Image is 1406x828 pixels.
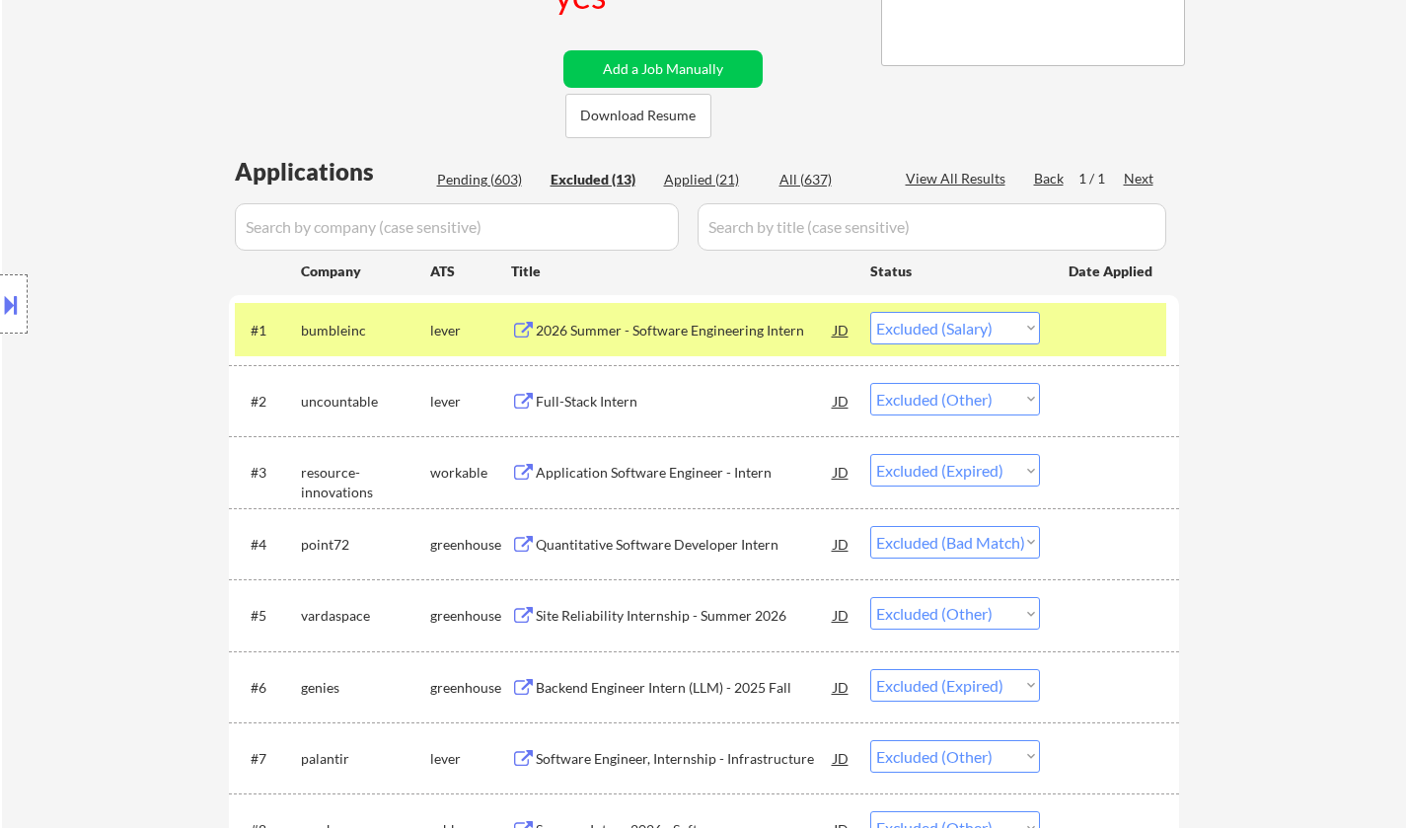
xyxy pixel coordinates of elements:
[1078,169,1124,188] div: 1 / 1
[301,463,430,501] div: resource-innovations
[536,463,834,483] div: Application Software Engineer - Intern
[536,321,834,340] div: 2026 Summer - Software Engineering Intern
[301,321,430,340] div: bumbleinc
[511,262,851,281] div: Title
[565,94,711,138] button: Download Resume
[251,749,285,769] div: #7
[301,749,430,769] div: palantir
[832,526,851,562] div: JD
[251,678,285,698] div: #6
[536,678,834,698] div: Backend Engineer Intern (LLM) - 2025 Fall
[698,203,1166,251] input: Search by title (case sensitive)
[832,383,851,418] div: JD
[563,50,763,88] button: Add a Job Manually
[906,169,1011,188] div: View All Results
[430,678,511,698] div: greenhouse
[870,253,1040,288] div: Status
[1034,169,1066,188] div: Back
[301,606,430,626] div: vardaspace
[551,170,649,189] div: Excluded (13)
[664,170,763,189] div: Applied (21)
[301,535,430,555] div: point72
[536,535,834,555] div: Quantitative Software Developer Intern
[832,597,851,633] div: JD
[536,749,834,769] div: Software Engineer, Internship - Infrastructure
[430,749,511,769] div: lever
[832,740,851,776] div: JD
[832,312,851,347] div: JD
[437,170,536,189] div: Pending (603)
[235,203,679,251] input: Search by company (case sensitive)
[779,170,878,189] div: All (637)
[301,678,430,698] div: genies
[301,392,430,412] div: uncountable
[430,262,511,281] div: ATS
[1124,169,1155,188] div: Next
[536,606,834,626] div: Site Reliability Internship - Summer 2026
[832,669,851,705] div: JD
[832,454,851,489] div: JD
[430,321,511,340] div: lever
[430,463,511,483] div: workable
[301,262,430,281] div: Company
[430,392,511,412] div: lever
[1069,262,1155,281] div: Date Applied
[251,535,285,555] div: #4
[536,392,834,412] div: Full-Stack Intern
[251,606,285,626] div: #5
[430,606,511,626] div: greenhouse
[430,535,511,555] div: greenhouse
